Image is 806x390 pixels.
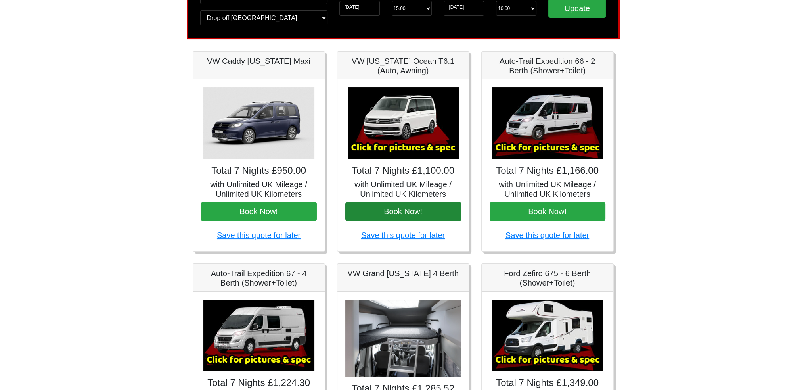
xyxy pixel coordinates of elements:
input: Return Date [444,1,484,16]
img: Auto-Trail Expedition 66 - 2 Berth (Shower+Toilet) [492,87,603,159]
h4: Total 7 Nights £1,100.00 [345,165,461,177]
img: VW Caddy California Maxi [203,87,314,159]
h4: Total 7 Nights £950.00 [201,165,317,177]
h5: with Unlimited UK Mileage / Unlimited UK Kilometers [490,180,605,199]
h4: Total 7 Nights £1,166.00 [490,165,605,177]
button: Book Now! [201,202,317,221]
a: Save this quote for later [361,231,445,240]
a: Save this quote for later [505,231,589,240]
h5: with Unlimited UK Mileage / Unlimited UK Kilometers [345,180,461,199]
input: Start Date [339,1,380,16]
button: Book Now! [345,202,461,221]
h5: Auto-Trail Expedition 66 - 2 Berth (Shower+Toilet) [490,56,605,75]
button: Book Now! [490,202,605,221]
img: VW California Ocean T6.1 (Auto, Awning) [348,87,459,159]
h5: VW [US_STATE] Ocean T6.1 (Auto, Awning) [345,56,461,75]
h5: with Unlimited UK Mileage / Unlimited UK Kilometers [201,180,317,199]
img: VW Grand California 4 Berth [345,300,461,377]
h5: VW Caddy [US_STATE] Maxi [201,56,317,66]
h5: VW Grand [US_STATE] 4 Berth [345,269,461,278]
h5: Ford Zefiro 675 - 6 Berth (Shower+Toilet) [490,269,605,288]
img: Auto-Trail Expedition 67 - 4 Berth (Shower+Toilet) [203,300,314,371]
h5: Auto-Trail Expedition 67 - 4 Berth (Shower+Toilet) [201,269,317,288]
a: Save this quote for later [217,231,301,240]
h4: Total 7 Nights £1,224.30 [201,377,317,389]
h4: Total 7 Nights £1,349.00 [490,377,605,389]
img: Ford Zefiro 675 - 6 Berth (Shower+Toilet) [492,300,603,371]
